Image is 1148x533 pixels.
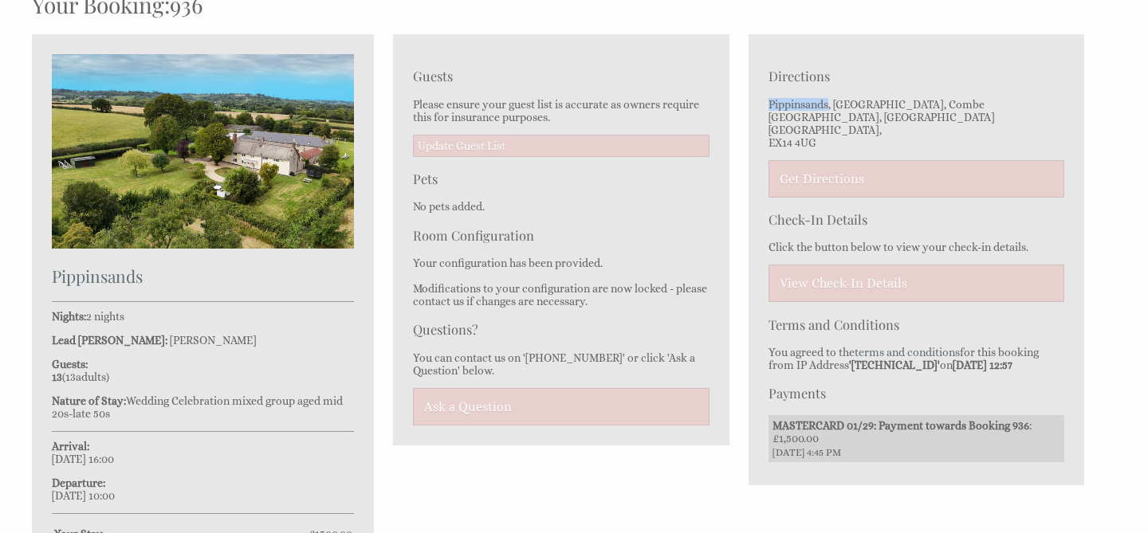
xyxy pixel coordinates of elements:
[52,440,354,465] p: [DATE] 16:00
[101,370,106,383] span: s
[52,394,126,407] strong: Nature of Stay:
[52,394,354,420] p: Wedding Celebration mixed group aged mid 20s-late 50s
[52,238,354,287] a: Pippinsands
[413,282,709,308] p: Modifications to your configuration are now locked - please contact us if changes are necessary.
[855,346,960,359] a: terms and conditions
[170,334,257,347] span: [PERSON_NAME]
[413,67,709,84] h3: Guests
[52,370,62,383] strong: 13
[52,334,167,347] strong: Lead [PERSON_NAME]:
[65,370,76,383] span: 13
[413,135,709,157] a: Update Guest List
[52,476,105,489] strong: Departure:
[413,226,709,244] h3: Room Configuration
[52,370,109,383] span: ( )
[52,358,88,370] strong: Guests:
[769,241,1064,253] p: Click the button below to view your check-in details.
[769,67,1064,84] h3: Directions
[769,98,1064,149] p: Pippinsands, [GEOGRAPHIC_DATA], Combe [GEOGRAPHIC_DATA], [GEOGRAPHIC_DATA] [GEOGRAPHIC_DATA], EX1...
[52,265,354,287] h2: Pippinsands
[413,170,709,187] h3: Pets
[769,315,1064,333] h3: Terms and Conditions
[769,384,1064,402] h3: Payments
[52,310,86,323] strong: Nights:
[413,351,709,377] p: You can contact us on '[PHONE_NUMBER]' or click 'Ask a Question' below.
[769,346,1064,371] p: You agreed to the for this booking from IP Address on
[52,476,354,502] p: [DATE] 10:00
[769,415,1064,462] li: : £1,500.00
[953,359,1012,371] strong: [DATE] 12:57
[65,370,106,383] span: adult
[769,265,1064,302] a: View Check-In Details
[52,54,354,249] img: An image of 'Pippinsands'
[769,160,1064,198] a: Get Directions
[773,447,1060,458] span: [DATE] 4:45 PM
[413,320,709,338] h3: Questions?
[413,98,709,123] p: Please ensure your guest list is accurate as owners require this for insurance purposes.
[769,210,1064,228] h3: Check-In Details
[413,257,709,269] p: Your configuration has been provided.
[773,419,1029,432] strong: MASTERCARD 01/29: Payment towards Booking 936
[413,200,709,213] p: No pets added.
[849,359,940,371] strong: '[TECHNICAL_ID]'
[413,388,709,425] a: Ask a Question
[52,310,354,323] p: 2 nights
[52,440,89,453] strong: Arrival:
